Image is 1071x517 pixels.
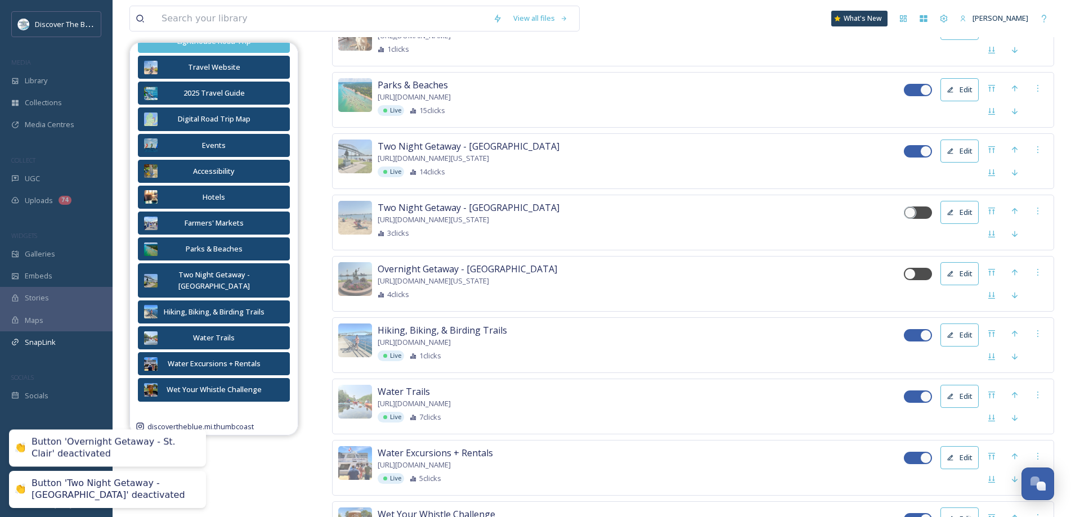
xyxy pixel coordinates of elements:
[163,332,265,343] div: Water Trails
[378,140,559,153] span: Two Night Getaway - [GEOGRAPHIC_DATA]
[144,113,158,126] img: 2742a0cb-5863-4b3c-a9cd-76ee9e1aef32.jpg
[25,119,74,130] span: Media Centres
[138,186,290,209] button: Hotels
[940,385,979,408] button: Edit
[954,7,1034,29] a: [PERSON_NAME]
[138,263,290,297] button: Two Night Getaway - [GEOGRAPHIC_DATA]
[144,217,158,230] img: ce755e2f-c754-4472-ae6c-d109de8e224e.jpg
[32,437,195,460] div: Button 'Overnight Getaway - St. Clair' deactivated
[163,192,265,203] div: Hotels
[11,231,37,240] span: WIDGETS
[378,412,404,422] div: Live
[378,276,489,286] span: [URL][DOMAIN_NAME][US_STATE]
[378,473,404,484] div: Live
[35,19,96,29] span: Discover The Blue
[419,167,445,177] span: 14 clicks
[940,78,979,101] button: Edit
[163,358,265,369] div: Water Excursions + Rentals
[144,383,158,397] img: b27d666a-6912-4344-89f3-23680a016097.jpg
[163,88,265,98] div: 2025 Travel Guide
[163,218,265,228] div: Farmers' Markets
[338,446,372,480] img: 3a2b3d56-5853-4142-bcb2-67e5363b9eb8.jpg
[338,323,372,357] img: a6ea9021-293a-4003-b2f9-b8161aa07f3c.jpg
[163,269,265,291] div: Two Night Getaway - [GEOGRAPHIC_DATA]
[378,214,489,225] span: [URL][DOMAIN_NAME][US_STATE]
[338,262,372,296] img: 1da69ed9-5864-4ee4-89a1-9cf53a49434e.jpg
[138,352,290,375] button: Water Excursions + Rentals
[25,249,55,259] span: Galleries
[144,164,158,178] img: 947d1267-415d-46e5-825d-bc14d4b2cb7a.jpg
[25,97,62,108] span: Collections
[940,140,979,163] button: Edit
[144,331,158,345] img: 41ff18b3-09f3-4c70-832a-76491d9a884d.jpg
[138,326,290,349] button: Water Trails
[25,271,52,281] span: Embeds
[25,315,43,326] span: Maps
[25,293,49,303] span: Stories
[378,323,507,337] span: Hiking, Biking, & Birding Trails
[144,357,158,371] img: 3a2b3d56-5853-4142-bcb2-67e5363b9eb8.jpg
[163,140,265,151] div: Events
[508,7,573,29] a: View all files
[138,378,290,401] button: Wet Your Whistle Challenge
[973,13,1028,23] span: [PERSON_NAME]
[138,300,290,323] button: Hiking, Biking, & Birding Trails
[144,138,158,152] img: 8ccecc86-c9cf-4f8a-b943-bd5b2ca23509.jpg
[378,78,448,92] span: Parks & Beaches
[25,173,40,184] span: UGC
[144,61,158,74] img: 9307513c-42e0-4fb2-9714-c42a2aa1f4f6.jpg
[144,305,158,318] img: a6ea9021-293a-4003-b2f9-b8161aa07f3c.jpg
[338,140,372,173] img: 7fe00732-7a7c-4464-a33c-546903b83867.jpg
[378,446,493,460] span: Water Excursions + Rentals
[378,201,559,214] span: Two Night Getaway - [GEOGRAPHIC_DATA]
[940,201,979,224] button: Edit
[378,92,451,102] span: [URL][DOMAIN_NAME]
[378,167,404,177] div: Live
[144,274,158,287] img: 7fe00732-7a7c-4464-a33c-546903b83867.jpg
[378,385,430,398] span: Water Trails
[163,166,265,177] div: Accessibility
[15,442,26,454] div: 👏
[144,242,158,256] img: 978e310a-b2d3-4842-aff5-2ce8427e2878.jpg
[15,484,26,496] div: 👏
[163,384,265,395] div: Wet Your Whistle Challenge
[138,134,290,157] button: Events
[419,473,441,484] span: 5 clicks
[25,195,53,206] span: Uploads
[147,421,254,432] span: discovertheblue.mi.thumbcoast
[378,262,557,276] span: Overnight Getaway - [GEOGRAPHIC_DATA]
[163,62,265,73] div: Travel Website
[25,75,47,86] span: Library
[387,289,409,300] span: 4 clicks
[138,237,290,260] button: Parks & Beaches
[32,478,195,501] div: Button 'Two Night Getaway - [GEOGRAPHIC_DATA]' deactivated
[338,385,372,419] img: 41ff18b3-09f3-4c70-832a-76491d9a884d.jpg
[378,105,404,116] div: Live
[144,87,158,100] img: 2a6c9200-466f-404f-976d-15f5359d7d81.jpg
[419,105,445,116] span: 15 clicks
[11,156,35,164] span: COLLECT
[59,196,71,205] div: 74
[378,153,489,164] span: [URL][DOMAIN_NAME][US_STATE]
[940,323,979,347] button: Edit
[11,373,34,381] span: SOCIALS
[25,337,56,348] span: SnapLink
[144,190,158,204] img: 5f0611c2-6119-4644-8677-9e53e7ff12b7.jpg
[163,244,265,254] div: Parks & Beaches
[18,19,29,30] img: 1710423113617.jpeg
[1021,467,1054,500] button: Open Chat
[25,390,48,401] span: Socials
[831,11,888,26] a: What's New
[419,350,441,361] span: 1 clicks
[378,460,451,470] span: [URL][DOMAIN_NAME]
[338,78,372,112] img: 978e310a-b2d3-4842-aff5-2ce8427e2878.jpg
[138,107,290,131] button: Digital Road Trip Map
[338,201,372,235] img: 851fd5a3-4c9f-4626-8ee6-2e1c455ac5bd.jpg
[387,228,409,239] span: 3 clicks
[378,337,451,348] span: [URL][DOMAIN_NAME]
[138,56,290,79] button: Travel Website
[156,6,487,31] input: Search your library
[387,44,409,55] span: 1 clicks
